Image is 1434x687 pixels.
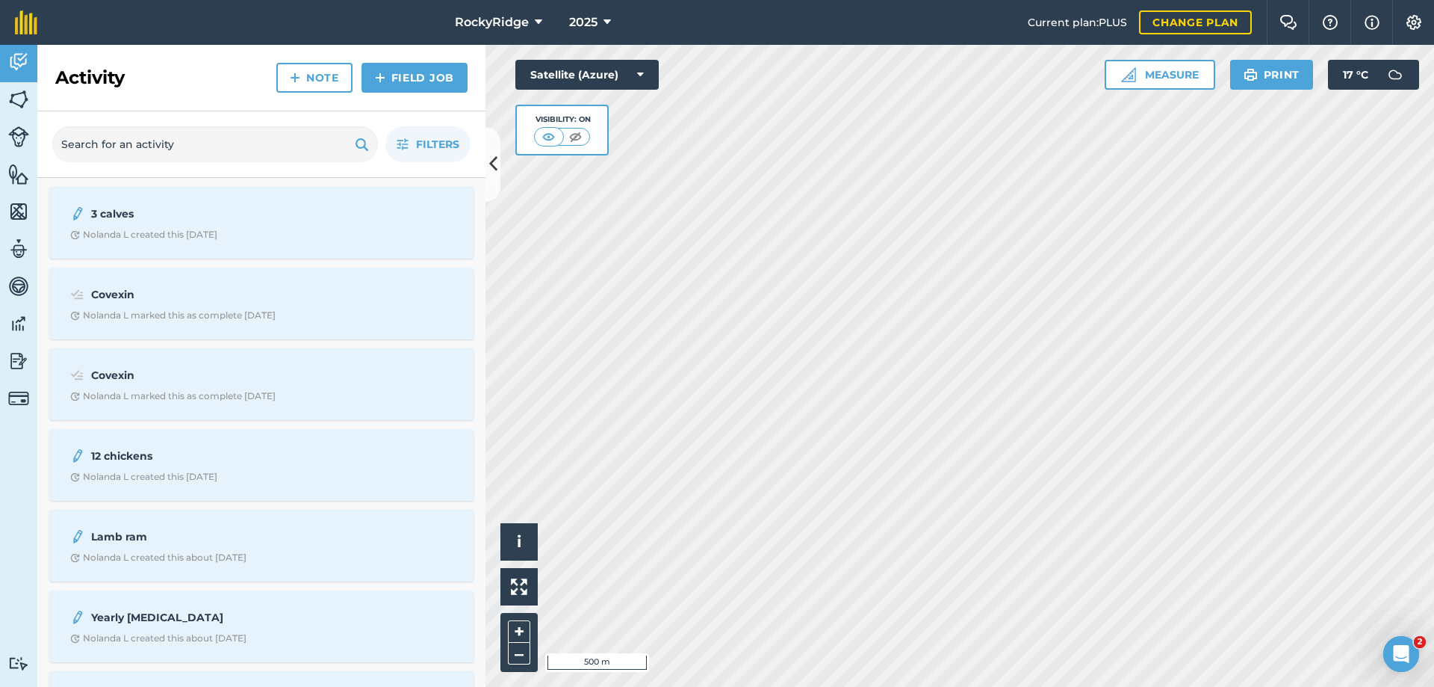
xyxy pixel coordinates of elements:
img: svg+xml;base64,PHN2ZyB4bWxucz0iaHR0cDovL3d3dy53My5vcmcvMjAwMC9zdmciIHdpZHRoPSIxNCIgaGVpZ2h0PSIyNC... [375,69,385,87]
img: Clock with arrow pointing clockwise [70,311,80,321]
img: svg+xml;base64,PHN2ZyB4bWxucz0iaHR0cDovL3d3dy53My5vcmcvMjAwMC9zdmciIHdpZHRoPSI1NiIgaGVpZ2h0PSI2MC... [8,88,29,111]
input: Search for an activity [52,126,378,162]
img: Clock with arrow pointing clockwise [70,634,80,644]
div: Nolanda L created this [DATE] [70,229,217,241]
button: 17 °C [1328,60,1419,90]
img: svg+xml;base64,PD94bWwgdmVyc2lvbj0iMS4wIiBlbmNvZGluZz0idXRmLTgiPz4KPCEtLSBHZW5lcmF0b3I6IEFkb2JlIE... [70,286,84,304]
strong: Covexin [91,286,328,303]
h2: Activity [55,66,125,90]
button: Measure [1105,60,1215,90]
img: Clock with arrow pointing clockwise [70,553,80,563]
span: RockyRidge [455,13,529,31]
img: Two speech bubbles overlapping with the left bubble in the forefront [1279,15,1297,30]
img: A question mark icon [1321,15,1339,30]
iframe: Intercom live chat [1383,636,1419,672]
img: svg+xml;base64,PHN2ZyB4bWxucz0iaHR0cDovL3d3dy53My5vcmcvMjAwMC9zdmciIHdpZHRoPSI1NiIgaGVpZ2h0PSI2MC... [8,200,29,223]
strong: Covexin [91,367,328,383]
div: Nolanda L created this [DATE] [70,471,217,483]
img: svg+xml;base64,PD94bWwgdmVyc2lvbj0iMS4wIiBlbmNvZGluZz0idXRmLTgiPz4KPCEtLSBHZW5lcmF0b3I6IEFkb2JlIE... [1380,60,1410,90]
a: Lamb ramClock with arrow pointing clockwiseNolanda L created this about [DATE] [58,519,465,573]
button: + [508,620,530,643]
img: Clock with arrow pointing clockwise [70,230,80,240]
img: Clock with arrow pointing clockwise [70,392,80,401]
img: svg+xml;base64,PD94bWwgdmVyc2lvbj0iMS4wIiBlbmNvZGluZz0idXRmLTgiPz4KPCEtLSBHZW5lcmF0b3I6IEFkb2JlIE... [70,528,85,546]
strong: Yearly [MEDICAL_DATA] [91,609,328,626]
img: fieldmargin Logo [15,10,37,34]
button: Filters [385,126,471,162]
div: Nolanda L marked this as complete [DATE] [70,309,276,321]
span: 2025 [569,13,597,31]
span: i [517,532,521,551]
img: svg+xml;base64,PD94bWwgdmVyc2lvbj0iMS4wIiBlbmNvZGluZz0idXRmLTgiPz4KPCEtLSBHZW5lcmF0b3I6IEFkb2JlIE... [8,312,29,335]
div: Visibility: On [534,114,591,126]
button: Print [1230,60,1314,90]
button: Satellite (Azure) [515,60,659,90]
span: Filters [416,136,459,153]
img: svg+xml;base64,PD94bWwgdmVyc2lvbj0iMS4wIiBlbmNvZGluZz0idXRmLTgiPz4KPCEtLSBHZW5lcmF0b3I6IEFkb2JlIE... [8,350,29,372]
img: svg+xml;base64,PD94bWwgdmVyc2lvbj0iMS4wIiBlbmNvZGluZz0idXRmLTgiPz4KPCEtLSBHZW5lcmF0b3I6IEFkb2JlIE... [70,366,84,384]
a: CovexinClock with arrow pointing clockwiseNolanda L marked this as complete [DATE] [58,277,465,330]
img: svg+xml;base64,PD94bWwgdmVyc2lvbj0iMS4wIiBlbmNvZGluZz0idXRmLTgiPz4KPCEtLSBHZW5lcmF0b3I6IEFkb2JlIE... [70,205,85,223]
strong: 3 calves [91,206,328,222]
img: svg+xml;base64,PD94bWwgdmVyc2lvbj0iMS4wIiBlbmNvZGluZz0idXRmLTgiPz4KPCEtLSBHZW5lcmF0b3I6IEFkb2JlIE... [70,609,85,626]
span: 2 [1414,636,1426,648]
span: Current plan : PLUS [1028,14,1127,31]
img: Ruler icon [1121,67,1136,82]
a: Field Job [361,63,468,93]
img: svg+xml;base64,PHN2ZyB4bWxucz0iaHR0cDovL3d3dy53My5vcmcvMjAwMC9zdmciIHdpZHRoPSIxNyIgaGVpZ2h0PSIxNy... [1365,13,1379,31]
span: 17 ° C [1343,60,1368,90]
img: svg+xml;base64,PD94bWwgdmVyc2lvbj0iMS4wIiBlbmNvZGluZz0idXRmLTgiPz4KPCEtLSBHZW5lcmF0b3I6IEFkb2JlIE... [8,656,29,671]
button: i [500,523,538,561]
img: svg+xml;base64,PD94bWwgdmVyc2lvbj0iMS4wIiBlbmNvZGluZz0idXRmLTgiPz4KPCEtLSBHZW5lcmF0b3I6IEFkb2JlIE... [8,51,29,73]
img: svg+xml;base64,PD94bWwgdmVyc2lvbj0iMS4wIiBlbmNvZGluZz0idXRmLTgiPz4KPCEtLSBHZW5lcmF0b3I6IEFkb2JlIE... [8,275,29,298]
strong: Lamb ram [91,529,328,545]
img: A cog icon [1405,15,1423,30]
img: Four arrows, one pointing top left, one top right, one bottom right and the last bottom left [511,579,527,595]
img: svg+xml;base64,PD94bWwgdmVyc2lvbj0iMS4wIiBlbmNvZGluZz0idXRmLTgiPz4KPCEtLSBHZW5lcmF0b3I6IEFkb2JlIE... [8,388,29,409]
a: 3 calvesClock with arrow pointing clockwiseNolanda L created this [DATE] [58,196,465,250]
div: Nolanda L marked this as complete [DATE] [70,390,276,402]
img: svg+xml;base64,PHN2ZyB4bWxucz0iaHR0cDovL3d3dy53My5vcmcvMjAwMC9zdmciIHdpZHRoPSI1MCIgaGVpZ2h0PSI0MC... [539,129,558,144]
img: Clock with arrow pointing clockwise [70,472,80,482]
div: Nolanda L created this about [DATE] [70,632,246,644]
img: svg+xml;base64,PD94bWwgdmVyc2lvbj0iMS4wIiBlbmNvZGluZz0idXRmLTgiPz4KPCEtLSBHZW5lcmF0b3I6IEFkb2JlIE... [8,126,29,147]
strong: 12 chickens [91,448,328,464]
a: Change plan [1139,10,1252,34]
img: svg+xml;base64,PHN2ZyB4bWxucz0iaHR0cDovL3d3dy53My5vcmcvMjAwMC9zdmciIHdpZHRoPSIxOSIgaGVpZ2h0PSIyNC... [355,135,369,153]
img: svg+xml;base64,PD94bWwgdmVyc2lvbj0iMS4wIiBlbmNvZGluZz0idXRmLTgiPz4KPCEtLSBHZW5lcmF0b3I6IEFkb2JlIE... [8,238,29,260]
img: svg+xml;base64,PHN2ZyB4bWxucz0iaHR0cDovL3d3dy53My5vcmcvMjAwMC9zdmciIHdpZHRoPSIxNCIgaGVpZ2h0PSIyNC... [290,69,300,87]
a: CovexinClock with arrow pointing clockwiseNolanda L marked this as complete [DATE] [58,357,465,411]
a: Yearly [MEDICAL_DATA]Clock with arrow pointing clockwiseNolanda L created this about [DATE] [58,600,465,653]
img: svg+xml;base64,PHN2ZyB4bWxucz0iaHR0cDovL3d3dy53My5vcmcvMjAwMC9zdmciIHdpZHRoPSI1MCIgaGVpZ2h0PSI0MC... [566,129,585,144]
a: 12 chickensClock with arrow pointing clockwiseNolanda L created this [DATE] [58,438,465,492]
div: Nolanda L created this about [DATE] [70,552,246,564]
a: Note [276,63,353,93]
img: svg+xml;base64,PD94bWwgdmVyc2lvbj0iMS4wIiBlbmNvZGluZz0idXRmLTgiPz4KPCEtLSBHZW5lcmF0b3I6IEFkb2JlIE... [70,447,85,465]
img: svg+xml;base64,PHN2ZyB4bWxucz0iaHR0cDovL3d3dy53My5vcmcvMjAwMC9zdmciIHdpZHRoPSI1NiIgaGVpZ2h0PSI2MC... [8,163,29,185]
img: svg+xml;base64,PHN2ZyB4bWxucz0iaHR0cDovL3d3dy53My5vcmcvMjAwMC9zdmciIHdpZHRoPSIxOSIgaGVpZ2h0PSIyNC... [1244,66,1258,84]
button: – [508,643,530,665]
